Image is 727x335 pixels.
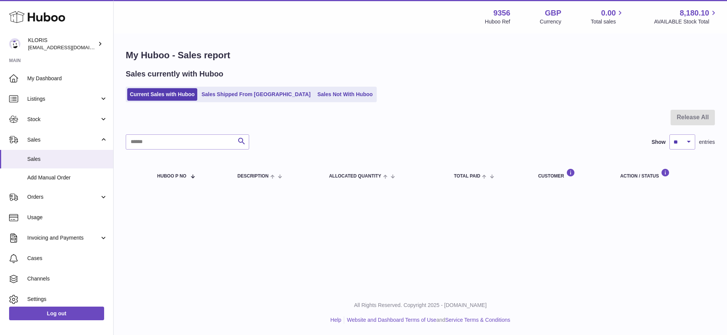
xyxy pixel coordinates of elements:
span: Orders [27,193,100,201]
span: 0.00 [601,8,616,18]
a: Sales Not With Huboo [315,88,375,101]
a: Current Sales with Huboo [127,88,197,101]
div: Customer [538,168,605,179]
a: Sales Shipped From [GEOGRAPHIC_DATA] [199,88,313,101]
a: Website and Dashboard Terms of Use [347,317,436,323]
a: Log out [9,307,104,320]
span: [EMAIL_ADDRESS][DOMAIN_NAME] [28,44,111,50]
span: Settings [27,296,108,303]
a: Service Terms & Conditions [445,317,510,323]
span: Add Manual Order [27,174,108,181]
h1: My Huboo - Sales report [126,49,715,61]
h2: Sales currently with Huboo [126,69,223,79]
a: 8,180.10 AVAILABLE Stock Total [654,8,718,25]
strong: 9356 [493,8,510,18]
span: Total sales [591,18,624,25]
span: 8,180.10 [680,8,709,18]
a: Help [331,317,342,323]
span: ALLOCATED Quantity [329,174,381,179]
span: entries [699,139,715,146]
span: Listings [27,95,100,103]
div: Currency [540,18,562,25]
span: AVAILABLE Stock Total [654,18,718,25]
div: Huboo Ref [485,18,510,25]
span: Huboo P no [157,174,186,179]
div: Action / Status [620,168,707,179]
span: Sales [27,156,108,163]
span: Total paid [454,174,481,179]
span: Description [237,174,268,179]
span: Channels [27,275,108,282]
img: huboo@kloriscbd.com [9,38,20,50]
span: Invoicing and Payments [27,234,100,242]
span: Stock [27,116,100,123]
span: Sales [27,136,100,143]
label: Show [652,139,666,146]
p: All Rights Reserved. Copyright 2025 - [DOMAIN_NAME] [120,302,721,309]
span: Cases [27,255,108,262]
a: 0.00 Total sales [591,8,624,25]
span: My Dashboard [27,75,108,82]
li: and [344,316,510,324]
span: Usage [27,214,108,221]
div: KLORIS [28,37,96,51]
strong: GBP [545,8,561,18]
